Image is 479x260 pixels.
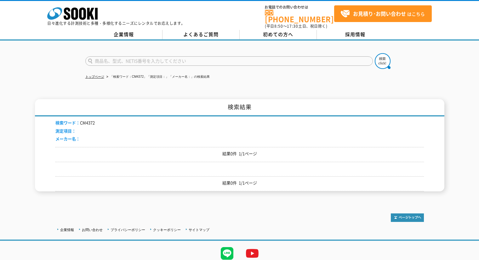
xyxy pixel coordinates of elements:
a: [PHONE_NUMBER] [265,10,334,23]
span: 初めての方へ [263,31,293,38]
strong: お見積り･お問い合わせ [353,10,406,17]
h1: 検索結果 [35,99,444,116]
a: 企業情報 [85,30,163,39]
p: 日々進化する計測技術と多種・多様化するニーズにレンタルでお応えします。 [47,21,185,25]
span: 測定項目： [55,128,76,134]
span: 8:50 [274,23,283,29]
span: はこちら [340,9,425,19]
span: 17:30 [287,23,298,29]
a: お問い合わせ [82,228,103,232]
a: 企業情報 [60,228,74,232]
a: 初めての方へ [240,30,317,39]
span: (平日 ～ 土日、祝日除く) [265,23,327,29]
a: よくあるご質問 [163,30,240,39]
a: トップページ [85,75,104,78]
p: 結果0件 1/1ページ [55,180,424,186]
a: お見積り･お問い合わせはこちら [334,5,432,22]
li: 「検索ワード：CM4372」「測定項目：」「メーカー名：」の検索結果 [105,74,210,80]
a: クッキーポリシー [153,228,181,232]
img: トップページへ [391,213,424,222]
span: メーカー名： [55,136,80,142]
a: 採用情報 [317,30,394,39]
li: CM4372 [55,120,95,126]
input: 商品名、型式、NETIS番号を入力してください [85,56,373,66]
span: お電話でのお問い合わせは [265,5,334,9]
img: btn_search.png [375,53,391,69]
a: サイトマップ [189,228,209,232]
span: 検索ワード： [55,120,80,126]
a: プライバシーポリシー [111,228,145,232]
p: 結果0件 1/1ページ [55,150,424,157]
